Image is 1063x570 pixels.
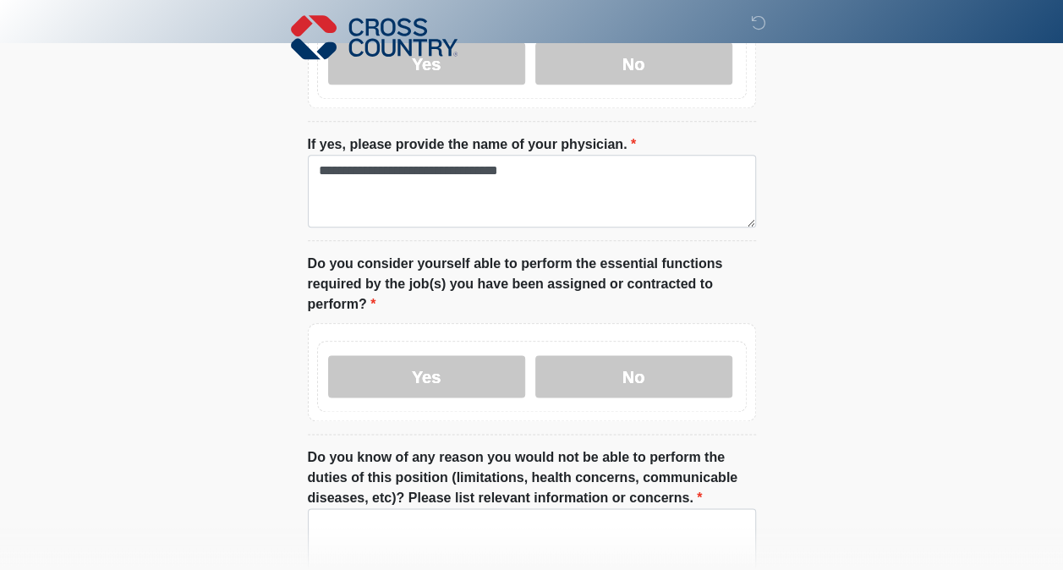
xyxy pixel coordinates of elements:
[308,254,756,315] label: Do you consider yourself able to perform the essential functions required by the job(s) you have ...
[308,447,756,508] label: Do you know of any reason you would not be able to perform the duties of this position (limitatio...
[328,355,525,397] label: Yes
[535,355,732,397] label: No
[308,134,637,155] label: If yes, please provide the name of your physician.
[291,13,458,62] img: Cross Country Logo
